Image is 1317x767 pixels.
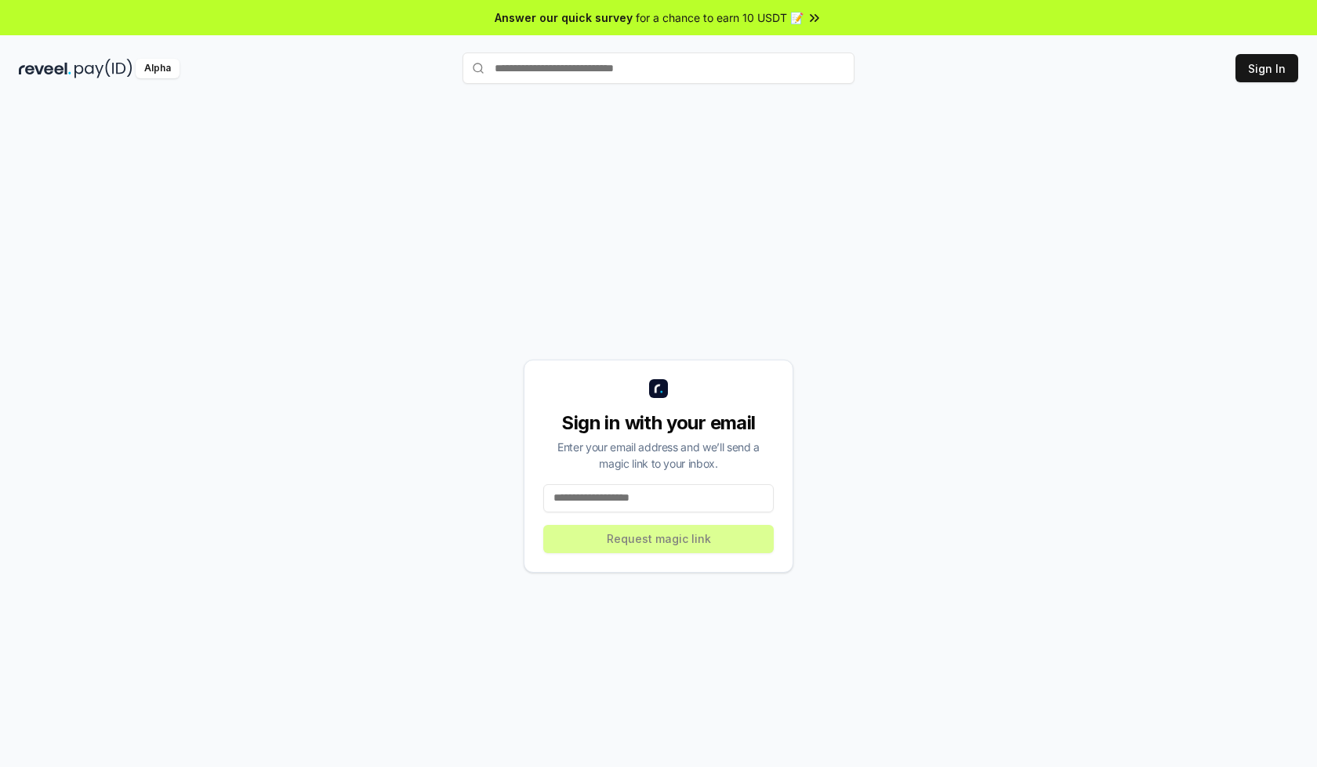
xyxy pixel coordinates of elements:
[74,59,132,78] img: pay_id
[636,9,804,26] span: for a chance to earn 10 USDT 📝
[495,9,633,26] span: Answer our quick survey
[1235,54,1298,82] button: Sign In
[19,59,71,78] img: reveel_dark
[543,411,774,436] div: Sign in with your email
[136,59,180,78] div: Alpha
[649,379,668,398] img: logo_small
[543,439,774,472] div: Enter your email address and we’ll send a magic link to your inbox.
